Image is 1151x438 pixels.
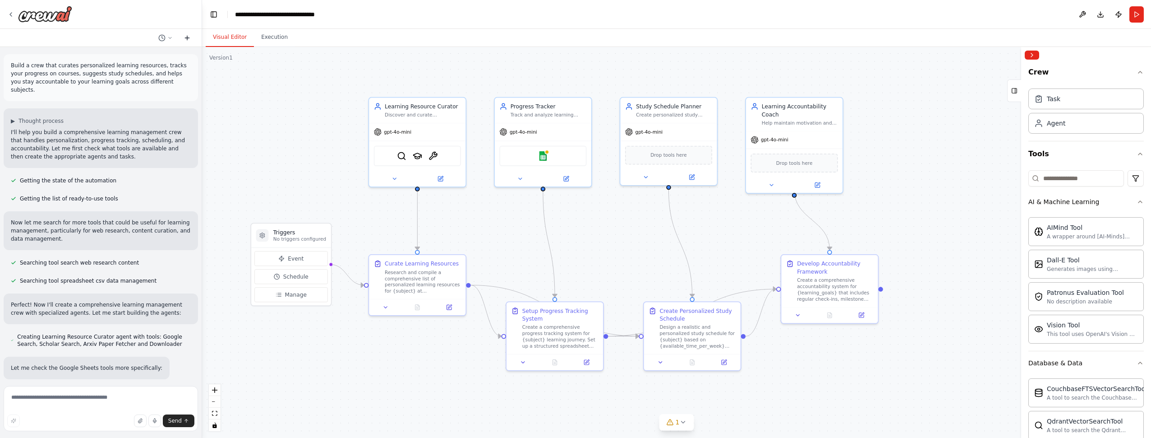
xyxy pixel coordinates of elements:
[413,151,422,161] img: SerplyScholarSearchTool
[659,414,694,431] button: 1
[1047,288,1124,297] div: Patronus Evaluation Tool
[209,384,221,396] button: zoom in
[665,190,696,297] g: Edge from 99307bf5-7753-48c7-9795-e58968385c07 to 291edf0b-1049-4936-95d9-aebbb0a096b4
[285,291,307,298] span: Manage
[17,333,191,348] span: Creating Learning Resource Curator agent with tools: Google Search, Scholar Search, Arxiv Paper F...
[539,191,559,297] g: Edge from 4880eef3-1f56-4d0e-a124-5cd1af211da2 to 43655a05-9fa3-4433-bf1d-2b3e4bc82f02
[1047,256,1138,265] div: Dall-E Tool
[148,415,161,427] button: Click to speak your automation idea
[385,260,459,267] div: Curate Learning Resources
[20,277,157,284] span: Searching tool spreadsheet csv data management
[428,151,438,161] img: ArxivPaperTool
[745,97,843,194] div: Learning Accountability CoachHelp maintain motivation and accountability for {learning_goals} by ...
[1034,388,1043,397] img: Couchbaseftsvectorsearchtool
[1028,359,1082,368] div: Database & Data
[206,28,254,47] button: Visual Editor
[761,137,788,143] span: gpt-4o-mini
[776,159,813,167] span: Drop tools here
[1047,321,1138,330] div: Vision Tool
[511,112,587,118] div: Track and analyze learning progress for {subject} by maintaining detailed records of completed co...
[11,117,15,125] span: ▶
[1028,351,1144,375] button: Database & Data
[636,112,712,118] div: Create personalized study schedules for {subject} based on {available_time_per_week} hours per we...
[1034,227,1043,236] img: Aimindtool
[18,6,72,22] img: Logo
[643,302,741,371] div: Create Personalized Study ScheduleDesign a realistic and personalized study schedule for {subject...
[669,172,714,182] button: Open in side panel
[676,358,709,367] button: No output available
[635,129,663,135] span: gpt-4o-mini
[384,129,411,135] span: gpt-4o-mini
[506,302,604,371] div: Setup Progress Tracking SystemCreate a comprehensive progress tracking system for {subject} learn...
[1034,260,1043,269] img: Dalletool
[20,177,116,184] span: Getting the state of the automation
[522,324,599,349] div: Create a comprehensive progress tracking system for {subject} learning journey. Set up a structur...
[746,285,776,340] g: Edge from 291edf0b-1049-4936-95d9-aebbb0a096b4 to 7705f541-5aef-4f28-8798-1add338e8d24
[11,219,191,243] p: Now let me search for more tools that could be useful for learning management, particularly for w...
[273,236,326,242] p: No triggers configured
[1047,298,1124,305] div: No description available
[1034,292,1043,301] img: Patronusevaltool
[330,261,364,289] g: Edge from triggers to ddf51c7a-aed0-46dc-a62b-a442822528e0
[797,260,873,275] div: Develop Accountability Framework
[1028,63,1144,85] button: Crew
[1047,417,1138,426] div: QdrantVectorSearchTool
[209,408,221,419] button: fit view
[1047,384,1147,393] div: CouchbaseFTSVectorSearchTool
[254,251,328,266] button: Event
[1047,331,1138,338] div: This tool uses OpenAI's Vision API to describe the contents of an image.
[1028,214,1144,351] div: AI & Machine Learning
[368,97,467,187] div: Learning Resource CuratorDiscover and curate personalized learning resources for {subject} based ...
[790,190,833,250] g: Edge from 7c1178b7-cf75-4c06-86af-07743fcf383a to 7705f541-5aef-4f28-8798-1add338e8d24
[762,120,838,126] div: Help maintain motivation and accountability for {learning_goals} by creating check-in systems, mi...
[1028,141,1144,167] button: Tools
[620,97,718,186] div: Study Schedule PlannerCreate personalized study schedules for {subject} based on {available_time_...
[848,311,875,320] button: Open in side panel
[1047,94,1060,103] div: Task
[180,33,194,43] button: Start a new chat
[494,97,592,187] div: Progress TrackerTrack and analyze learning progress for {subject} by maintaining detailed records...
[636,103,712,110] div: Study Schedule Planner
[1047,266,1138,273] div: Generates images using OpenAI's Dall-E model.
[11,301,191,317] p: Perfect! Now I'll create a comprehensive learning management crew with specialized agents. Let me...
[1047,233,1138,240] div: A wrapper around [AI-Minds]([URL][DOMAIN_NAME]). Useful for when you need answers to questions fr...
[1034,325,1043,334] img: Visiontool
[235,10,348,19] nav: breadcrumb
[254,287,328,302] button: Manage
[573,358,600,367] button: Open in side panel
[795,180,839,190] button: Open in side panel
[608,332,639,340] g: Edge from 43655a05-9fa3-4433-bf1d-2b3e4bc82f02 to 291edf0b-1049-4936-95d9-aebbb0a096b4
[385,269,461,294] div: Research and compile a comprehensive list of personalized learning resources for {subject} at {le...
[511,103,587,110] div: Progress Tracker
[1025,51,1039,60] button: Collapse right sidebar
[813,311,847,320] button: No output available
[781,254,879,324] div: Develop Accountability FrameworkCreate a comprehensive accountability system for {learning_goals}...
[11,128,191,161] p: I'll help you build a comprehensive learning management crew that handles personalization, progre...
[650,151,687,159] span: Drop tools here
[11,61,191,94] p: Build a crew that curates personalized learning resources, tracks your progress on courses, sugge...
[1047,427,1138,434] div: A tool to search the Qdrant database for relevant information on internal documents.
[207,8,220,21] button: Hide left sidebar
[608,285,776,340] g: Edge from 43655a05-9fa3-4433-bf1d-2b3e4bc82f02 to 7705f541-5aef-4f28-8798-1add338e8d24
[471,281,502,340] g: Edge from ddf51c7a-aed0-46dc-a62b-a442822528e0 to 43655a05-9fa3-4433-bf1d-2b3e4bc82f02
[288,255,304,262] span: Event
[436,303,463,312] button: Open in side panel
[283,273,308,280] span: Schedule
[401,303,434,312] button: No output available
[250,223,331,306] div: TriggersNo triggers configuredEventScheduleManage
[254,269,328,284] button: Schedule
[522,307,599,323] div: Setup Progress Tracking System
[710,358,737,367] button: Open in side panel
[544,174,588,184] button: Open in side panel
[11,117,64,125] button: ▶Thought process
[209,419,221,431] button: toggle interactivity
[254,28,295,47] button: Execution
[7,415,20,427] button: Improve this prompt
[168,417,182,424] span: Send
[385,103,461,110] div: Learning Resource Curator
[18,117,64,125] span: Thought process
[134,415,147,427] button: Upload files
[397,151,406,161] img: SerplyWebSearchTool
[538,358,571,367] button: No output available
[385,112,461,118] div: Discover and curate personalized learning resources for {subject} based on {learning_level} and {...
